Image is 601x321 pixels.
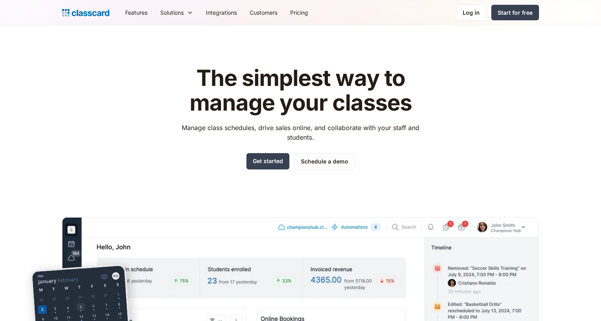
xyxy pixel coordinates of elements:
[62,7,109,18] a: home
[154,4,200,21] div: Solutions
[456,4,487,21] a: Log in
[174,66,427,115] h1: The simplest way to manage your classes
[284,4,314,21] a: Pricing
[294,153,355,169] a: Schedule a demo
[246,153,289,169] a: Get started
[498,8,533,17] div: Start for free
[174,123,427,142] p: Manage class schedules, drive sales online, and collaborate with your staff and students.
[463,8,480,17] div: Log in
[243,4,284,21] a: Customers
[160,8,184,17] div: Solutions
[200,4,243,21] a: Integrations
[119,4,154,21] a: Features
[491,5,539,20] a: Start for free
